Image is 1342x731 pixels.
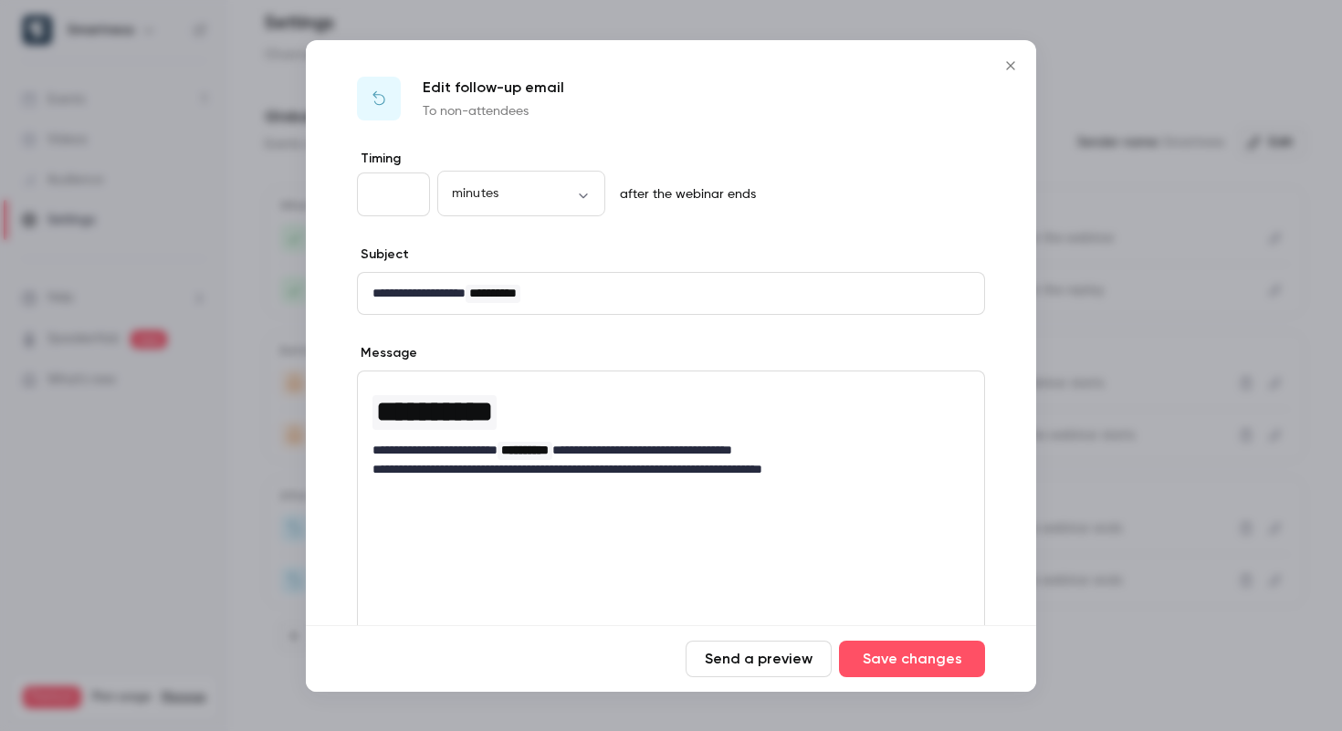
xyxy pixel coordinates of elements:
div: editor [358,273,984,314]
div: editor [358,371,984,490]
label: Message [357,344,417,362]
p: To non-attendees [423,102,564,120]
button: Close [992,47,1029,84]
label: Timing [357,150,985,168]
label: Subject [357,245,409,264]
button: Save changes [839,641,985,677]
div: minutes [437,184,605,203]
p: after the webinar ends [613,185,756,204]
p: Edit follow-up email [423,77,564,99]
button: Send a preview [686,641,832,677]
